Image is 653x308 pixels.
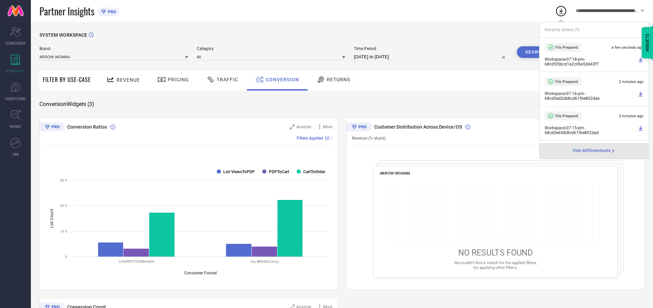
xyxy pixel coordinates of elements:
[331,136,332,141] span: |
[454,260,537,270] span: We couldn’t find a match for the applied filters, try applying other filters.
[572,148,610,154] span: View All 9 Downloads
[555,5,567,17] div: Open download list
[352,136,385,141] span: Revenue (% share)
[197,46,346,51] span: Category
[572,148,616,154] a: View All9Downloads
[619,80,643,84] span: 2 minutes ago
[379,171,410,176] span: ARROW WOMAN
[67,124,107,130] span: Conversion Ratios
[638,126,643,135] a: Download
[297,136,323,141] span: Filters Applied
[555,45,578,50] span: File Prepared
[10,124,21,129] span: TRENDS
[354,46,508,51] span: Time Period
[223,169,255,174] text: List ViewsToPDP
[5,40,26,46] span: SCORECARDS
[266,77,299,82] span: Conversion
[354,53,508,61] input: Select time period
[39,101,94,108] span: Conversion Widgets ( 3 )
[184,271,217,275] tspan: Consumer Funnel
[269,169,289,174] text: PDPToCart
[327,77,350,82] span: Returns
[39,32,87,38] span: SYSTEM WORKSPACE
[619,114,643,118] span: 3 minutes ago
[5,96,26,101] span: SUGGESTIONS
[39,122,65,133] div: Premium
[168,77,189,82] span: Pricing
[39,46,188,51] span: Brand
[555,80,578,84] span: File Prepared
[117,77,140,83] span: Revenue
[346,122,372,133] div: Premium
[39,4,94,18] span: Partner Insights
[545,27,580,32] span: Recently Added ( 9 )
[217,77,238,82] span: Traffic
[323,125,332,129] span: More
[296,125,311,129] span: Analyse
[43,75,91,84] span: Filter By Use-Case
[12,152,19,157] span: FWD
[106,9,116,14] span: PRO
[250,260,279,263] text: ALL BRANDS (ALL)
[290,125,295,129] svg: Zoom
[545,57,636,67] span: Workspace - 07:18-pm - 68cd5f3bcd1a2c0be5dd43f7
[517,46,554,58] button: Search
[555,114,578,118] span: File Prepared
[638,91,643,101] a: Download
[49,209,54,228] tspan: List Count
[119,260,154,263] text: COMPETITOR BRANDS
[545,126,636,135] span: Workspace - 07:15-pm - 68cd5e6fdb8cd61f6e802dad
[374,124,462,130] span: Customer Distribution Across Device/OS
[638,57,643,67] a: Download
[612,45,643,50] span: a few seconds ago
[458,248,533,258] span: NO RESULTS FOUND
[65,255,67,259] text: 0
[303,169,325,174] text: CartToOrder
[572,148,616,154] div: Open download page
[545,91,636,101] span: Workspace - 07:16-pm - 68cd5ed2db8cd61f6e802dae
[60,178,67,182] text: 30 %
[60,204,67,208] text: 20 %
[6,68,25,73] span: WORKSPACE
[60,229,67,233] text: 10 %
